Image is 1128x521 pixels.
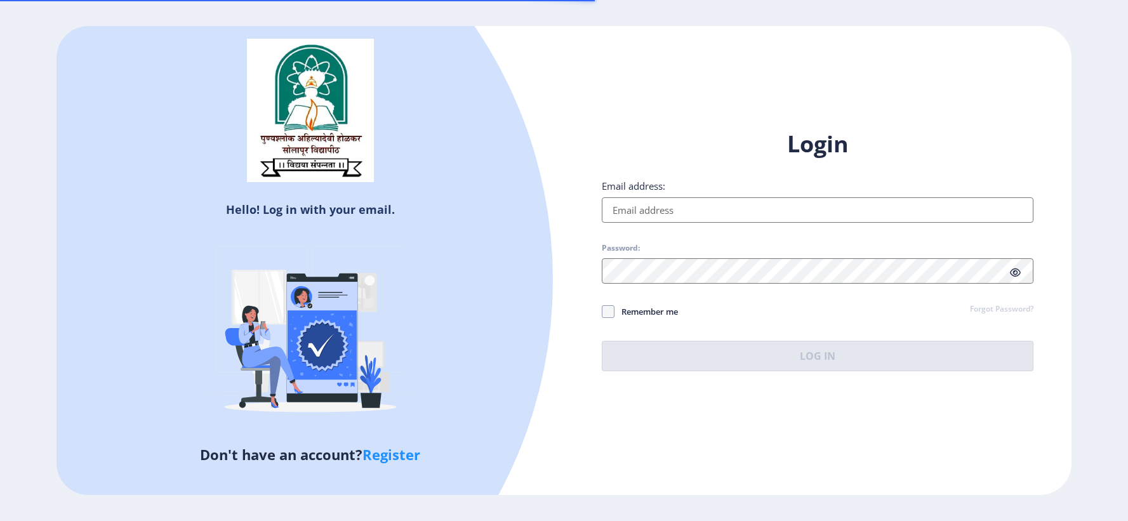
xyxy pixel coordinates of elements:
[970,304,1033,315] a: Forgot Password?
[362,445,420,464] a: Register
[614,304,678,319] span: Remember me
[602,197,1033,223] input: Email address
[602,341,1033,371] button: Log In
[199,222,421,444] img: Verified-rafiki.svg
[66,444,555,465] h5: Don't have an account?
[602,243,640,253] label: Password:
[247,39,374,182] img: sulogo.png
[602,180,665,192] label: Email address:
[602,129,1033,159] h1: Login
